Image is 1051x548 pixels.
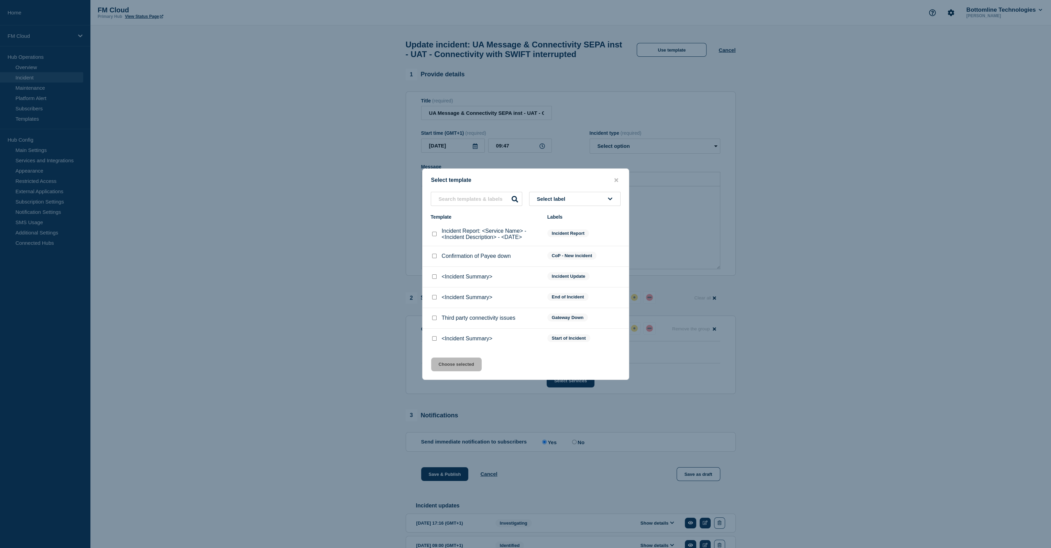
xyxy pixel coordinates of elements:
[537,196,568,202] span: Select label
[547,272,590,280] span: Incident Update
[442,294,493,300] p: <Incident Summary>
[432,274,437,279] input: <Incident Summary> checkbox
[547,214,621,220] div: Labels
[442,336,493,342] p: <Incident Summary>
[432,254,437,258] input: Confirmation of Payee down checkbox
[431,214,540,220] div: Template
[432,295,437,299] input: <Incident Summary> checkbox
[423,177,629,184] div: Select template
[442,228,540,240] p: Incident Report: <Service Name> - <Incident Description> - <DATE>
[442,253,511,259] p: Confirmation of Payee down
[547,252,597,260] span: CoP - New incident
[431,358,482,371] button: Choose selected
[547,229,589,237] span: Incident Report
[442,274,493,280] p: <Incident Summary>
[442,315,515,321] p: Third party connectivity issues
[432,232,437,236] input: Incident Report: <Service Name> - <Incident Description> - <DATE> checkbox
[431,192,522,206] input: Search templates & labels
[547,314,588,321] span: Gateway Down
[529,192,621,206] button: Select label
[547,334,590,342] span: Start of Incident
[547,293,589,301] span: End of Incident
[432,336,437,341] input: <Incident Summary> checkbox
[612,177,620,184] button: close button
[432,316,437,320] input: Third party connectivity issues checkbox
